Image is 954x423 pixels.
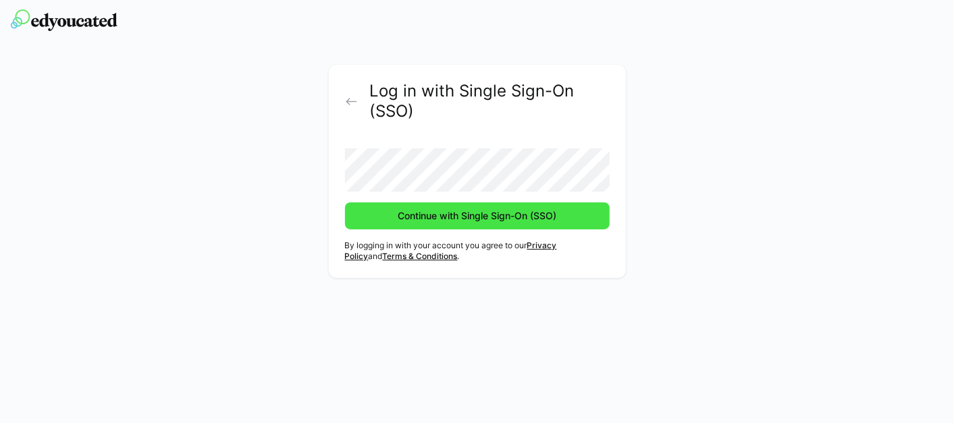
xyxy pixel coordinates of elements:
a: Privacy Policy [345,240,557,261]
button: Continue with Single Sign-On (SSO) [345,202,610,229]
p: By logging in with your account you agree to our and . [345,240,610,262]
a: Terms & Conditions [383,251,458,261]
span: Continue with Single Sign-On (SSO) [396,209,558,223]
img: edyoucated [11,9,117,31]
h2: Log in with Single Sign-On (SSO) [369,81,609,121]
